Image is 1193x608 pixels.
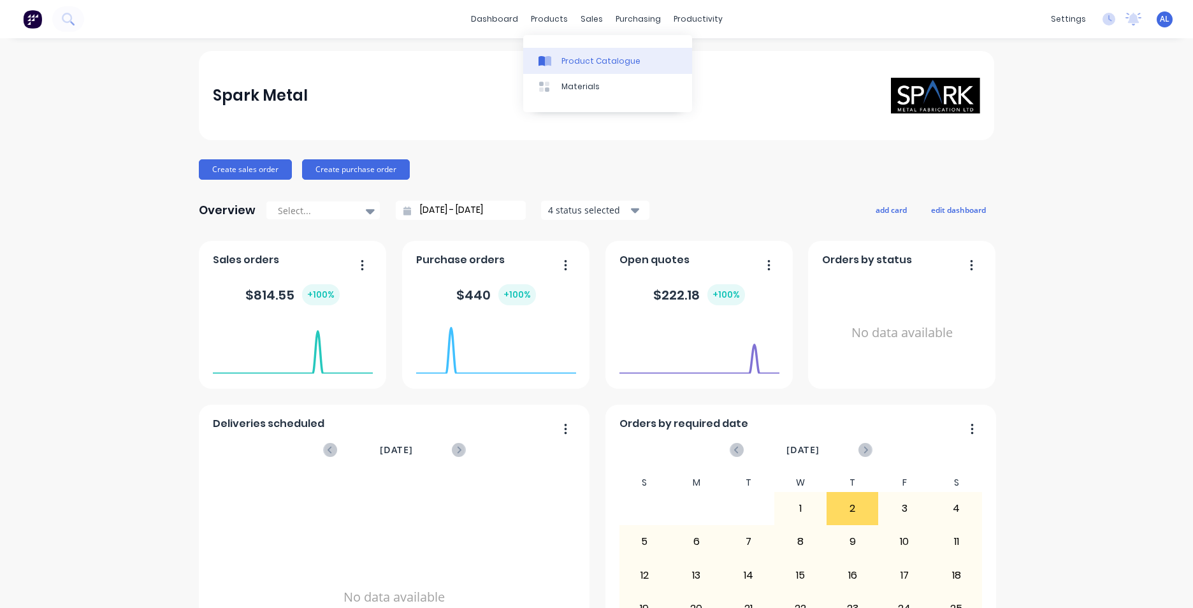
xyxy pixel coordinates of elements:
div: purchasing [609,10,667,29]
div: Overview [199,198,256,223]
div: 16 [827,560,878,591]
div: $ 440 [456,284,536,305]
span: [DATE] [786,443,820,457]
div: 14 [723,560,774,591]
div: 3 [879,493,930,525]
button: Create purchase order [302,159,410,180]
div: T [723,474,775,492]
span: Deliveries scheduled [213,416,324,431]
div: productivity [667,10,729,29]
div: 13 [671,560,722,591]
button: Create sales order [199,159,292,180]
span: Orders by required date [619,416,748,431]
div: F [878,474,930,492]
div: T [827,474,879,492]
div: 6 [671,526,722,558]
div: 4 status selected [548,203,628,217]
div: 2 [827,493,878,525]
div: Materials [561,81,600,92]
div: W [774,474,827,492]
img: Spark Metal [891,78,980,113]
div: 15 [775,560,826,591]
div: 10 [879,526,930,558]
div: 5 [619,526,670,558]
span: Open quotes [619,252,690,268]
a: dashboard [465,10,524,29]
div: products [524,10,574,29]
div: sales [574,10,609,29]
div: 11 [931,526,982,558]
div: $ 814.55 [245,284,340,305]
button: add card [867,201,915,218]
div: S [619,474,671,492]
span: Sales orders [213,252,279,268]
span: [DATE] [380,443,413,457]
button: 4 status selected [541,201,649,220]
img: Factory [23,10,42,29]
span: Orders by status [822,252,912,268]
span: Purchase orders [416,252,505,268]
div: + 100 % [707,284,745,305]
div: $ 222.18 [653,284,745,305]
div: 7 [723,526,774,558]
div: 9 [827,526,878,558]
div: M [670,474,723,492]
div: 1 [775,493,826,525]
div: No data available [822,273,982,393]
a: Product Catalogue [523,48,692,73]
a: Materials [523,74,692,99]
div: Spark Metal [213,83,308,108]
div: S [930,474,983,492]
div: + 100 % [498,284,536,305]
div: 12 [619,560,670,591]
div: 18 [931,560,982,591]
div: settings [1045,10,1092,29]
div: 17 [879,560,930,591]
div: 8 [775,526,826,558]
button: edit dashboard [923,201,994,218]
span: AL [1160,13,1169,25]
div: 4 [931,493,982,525]
div: + 100 % [302,284,340,305]
div: Product Catalogue [561,55,640,67]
